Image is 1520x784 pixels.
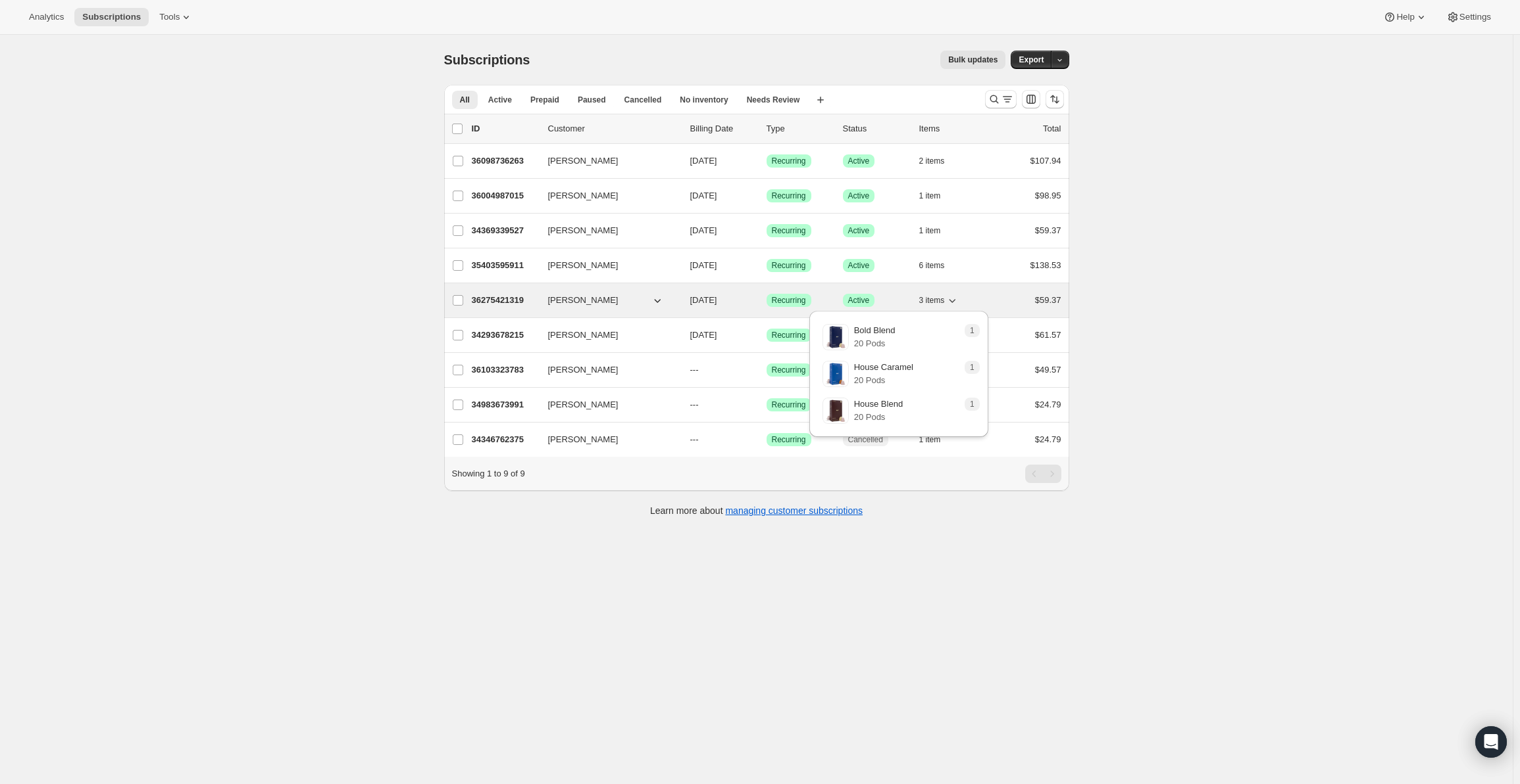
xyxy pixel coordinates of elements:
span: Recurring [772,330,806,340]
button: [PERSON_NAME] [540,150,672,172]
span: Active [848,225,870,236]
span: [PERSON_NAME] [548,259,619,272]
span: [PERSON_NAME] [548,433,619,446]
span: [PERSON_NAME] [548,224,619,237]
p: Total [1043,122,1061,135]
span: Analytics [29,12,64,22]
span: [PERSON_NAME] [548,398,619,411]
a: managing customer subscriptions [725,505,863,516]
button: 3 items [919,291,959,310]
img: variant image [823,361,849,387]
div: 34369339527[PERSON_NAME][DATE]SuccessRecurringSuccessActive1 item$59.37 [472,221,1061,240]
button: [PERSON_NAME] [540,429,672,450]
div: 36098736263[PERSON_NAME][DATE]SuccessRecurringSuccessActive2 items$107.94 [472,152,1061,170]
span: $49.57 [1035,365,1061,375]
button: 6 items [919,256,959,275]
button: Bulk updates [940,51,1005,69]
span: [PERSON_NAME] [548,294,619,307]
p: House Blend [854,398,903,411]
span: [PERSON_NAME] [548,363,619,377]
span: Export [1019,55,1044,65]
span: Tools [159,12,180,22]
span: [DATE] [690,225,717,235]
span: No inventory [680,95,728,105]
button: Settings [1438,8,1499,26]
span: Settings [1459,12,1491,22]
div: IDCustomerBilling DateTypeStatusItemsTotal [472,122,1061,135]
button: [PERSON_NAME] [540,220,672,241]
div: Type [767,122,832,135]
p: ID [472,122,538,135]
nav: Pagination [1025,465,1061,483]
button: 1 item [919,187,955,205]
span: 1 item [919,225,941,236]
button: Export [1011,51,1051,69]
span: [PERSON_NAME] [548,189,619,202]
span: Recurring [772,434,806,445]
span: $59.37 [1035,295,1061,305]
span: 1 [970,325,975,336]
div: 36275421319[PERSON_NAME][DATE]SuccessRecurringSuccessActive3 items$59.37 [472,291,1061,310]
button: Help [1375,8,1435,26]
span: --- [690,365,699,375]
span: Prepaid [530,95,559,105]
span: $24.79 [1035,400,1061,409]
span: 3 items [919,295,945,306]
div: 34983673991[PERSON_NAME]---SuccessRecurringCancelled1 item$24.79 [472,396,1061,414]
div: Open Intercom Messenger [1475,726,1507,758]
div: 35403595911[PERSON_NAME][DATE]SuccessRecurringSuccessActive6 items$138.53 [472,256,1061,275]
span: Paused [578,95,606,105]
img: variant image [823,398,849,424]
span: $59.37 [1035,225,1061,235]
p: Showing 1 to 9 of 9 [452,467,525,480]
p: Bold Blend [854,324,896,337]
span: Subscriptions [444,53,530,67]
span: --- [690,400,699,409]
button: Tools [151,8,201,26]
span: [PERSON_NAME] [548,329,619,342]
p: Customer [548,122,680,135]
span: Recurring [772,156,806,166]
button: Search and filter results [985,90,1017,108]
span: Recurring [772,225,806,236]
span: 1 item [919,191,941,201]
button: [PERSON_NAME] [540,255,672,276]
button: Sort the results [1046,90,1064,108]
p: House Caramel [854,361,913,374]
div: 36103323783[PERSON_NAME]---SuccessRecurringCancelled1 item$49.57 [472,361,1061,379]
p: 36004987015 [472,189,538,202]
span: 1 [970,362,975,373]
span: [DATE] [690,156,717,166]
div: 34293678215[PERSON_NAME][DATE]SuccessRecurringSuccessActive3 items$61.57 [472,326,1061,344]
span: $61.57 [1035,330,1061,340]
span: Recurring [772,365,806,375]
button: Customize table column order and visibility [1022,90,1040,108]
p: 20 Pods [854,411,903,424]
span: Recurring [772,400,806,410]
button: 2 items [919,152,959,170]
span: [DATE] [690,260,717,270]
span: --- [690,434,699,444]
span: 6 items [919,260,945,271]
span: Help [1396,12,1414,22]
p: 36098736263 [472,154,538,168]
span: 2 items [919,156,945,166]
p: 34346762375 [472,433,538,446]
span: 1 [970,399,975,409]
span: $138.53 [1030,260,1061,270]
p: 36103323783 [472,363,538,377]
p: 36275421319 [472,294,538,307]
span: Bulk updates [948,55,998,65]
button: Subscriptions [74,8,149,26]
p: 34369339527 [472,224,538,237]
span: Needs Review [747,95,800,105]
button: [PERSON_NAME] [540,325,672,346]
span: Active [848,191,870,201]
button: Analytics [21,8,72,26]
span: Active [848,156,870,166]
p: 34293678215 [472,329,538,342]
span: Subscriptions [82,12,141,22]
span: Recurring [772,260,806,271]
button: [PERSON_NAME] [540,185,672,206]
p: Status [843,122,909,135]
